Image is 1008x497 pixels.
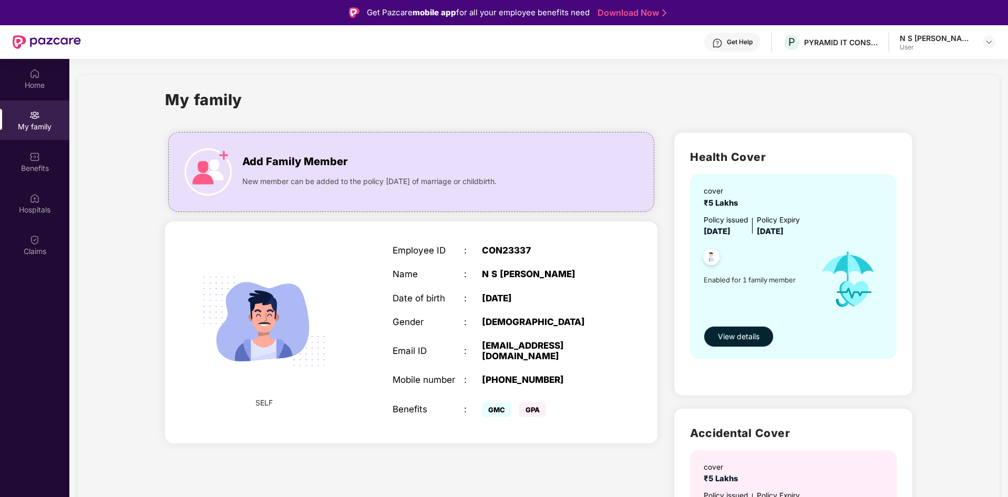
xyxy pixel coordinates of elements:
h1: My family [165,88,242,111]
div: [PHONE_NUMBER] [482,374,607,385]
img: Logo [349,7,359,18]
img: svg+xml;base64,PHN2ZyB3aWR0aD0iMjAiIGhlaWdodD0iMjAiIHZpZXdCb3g9IjAgMCAyMCAyMCIgZmlsbD0ibm9uZSIgeG... [29,110,40,120]
img: svg+xml;base64,PHN2ZyBpZD0iQmVuZWZpdHMiIHhtbG5zPSJodHRwOi8vd3d3LnczLm9yZy8yMDAwL3N2ZyIgd2lkdGg9Ij... [29,151,40,162]
div: Email ID [393,346,464,356]
span: ₹5 Lakhs [704,198,742,208]
div: PYRAMID IT CONSULTING PRIVATE LIMITED [804,37,878,47]
div: Date of birth [393,293,464,303]
div: : [464,269,482,279]
div: N S [PERSON_NAME] [900,33,973,43]
div: [EMAIL_ADDRESS][DOMAIN_NAME] [482,340,607,361]
div: Gender [393,317,464,327]
span: ₹5 Lakhs [704,474,742,483]
div: : [464,317,482,327]
div: Policy issued [704,215,748,226]
img: icon [809,238,887,321]
div: Mobile number [393,374,464,385]
span: GMC [482,402,511,417]
span: [DATE] [704,227,731,236]
div: Employee ID [393,245,464,256]
a: Download Now [598,7,663,18]
div: [DEMOGRAPHIC_DATA] [482,317,607,327]
span: P [788,36,795,48]
div: : [464,404,482,414]
span: View details [718,331,759,342]
div: User [900,43,973,52]
img: svg+xml;base64,PHN2ZyBpZD0iSG9zcGl0YWxzIiB4bWxucz0iaHR0cDovL3d3dy53My5vcmcvMjAwMC9zdmciIHdpZHRoPS... [29,193,40,204]
strong: mobile app [413,7,456,17]
div: : [464,245,482,256]
img: Stroke [662,7,666,18]
img: svg+xml;base64,PHN2ZyB4bWxucz0iaHR0cDovL3d3dy53My5vcmcvMjAwMC9zdmciIHdpZHRoPSI0OC45NDMiIGhlaWdodD... [698,246,724,271]
img: icon [184,148,232,196]
div: Benefits [393,404,464,414]
div: cover [704,462,742,473]
button: View details [704,326,774,347]
div: [DATE] [482,293,607,303]
img: svg+xml;base64,PHN2ZyBpZD0iQ2xhaW0iIHhtbG5zPSJodHRwOi8vd3d3LnczLm9yZy8yMDAwL3N2ZyIgd2lkdGg9IjIwIi... [29,235,40,245]
h2: Health Cover [690,148,897,166]
span: GPA [519,402,546,417]
span: SELF [255,397,273,409]
div: Name [393,269,464,279]
span: Add Family Member [242,154,347,170]
div: : [464,374,482,385]
img: svg+xml;base64,PHN2ZyBpZD0iRHJvcGRvd24tMzJ4MzIiIHhtbG5zPSJodHRwOi8vd3d3LnczLm9yZy8yMDAwL3N2ZyIgd2... [985,38,993,46]
div: Get Pazcare for all your employee benefits need [367,6,590,19]
span: New member can be added to the policy [DATE] of marriage or childbirth. [242,176,497,187]
img: svg+xml;base64,PHN2ZyB4bWxucz0iaHR0cDovL3d3dy53My5vcmcvMjAwMC9zdmciIHdpZHRoPSIyMjQiIGhlaWdodD0iMT... [188,246,340,397]
div: : [464,293,482,303]
span: Enabled for 1 family member [704,275,809,285]
div: : [464,346,482,356]
span: [DATE] [757,227,784,236]
img: svg+xml;base64,PHN2ZyBpZD0iSG9tZSIgeG1sbnM9Imh0dHA6Ly93d3cudzMub3JnLzIwMDAvc3ZnIiB3aWR0aD0iMjAiIG... [29,68,40,79]
div: N S [PERSON_NAME] [482,269,607,279]
div: cover [704,186,742,197]
div: Policy Expiry [757,215,800,226]
h2: Accidental Cover [690,424,897,442]
div: CON23337 [482,245,607,256]
img: New Pazcare Logo [13,35,81,49]
div: Get Help [727,38,753,46]
img: svg+xml;base64,PHN2ZyBpZD0iSGVscC0zMngzMiIgeG1sbnM9Imh0dHA6Ly93d3cudzMub3JnLzIwMDAvc3ZnIiB3aWR0aD... [712,38,723,48]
